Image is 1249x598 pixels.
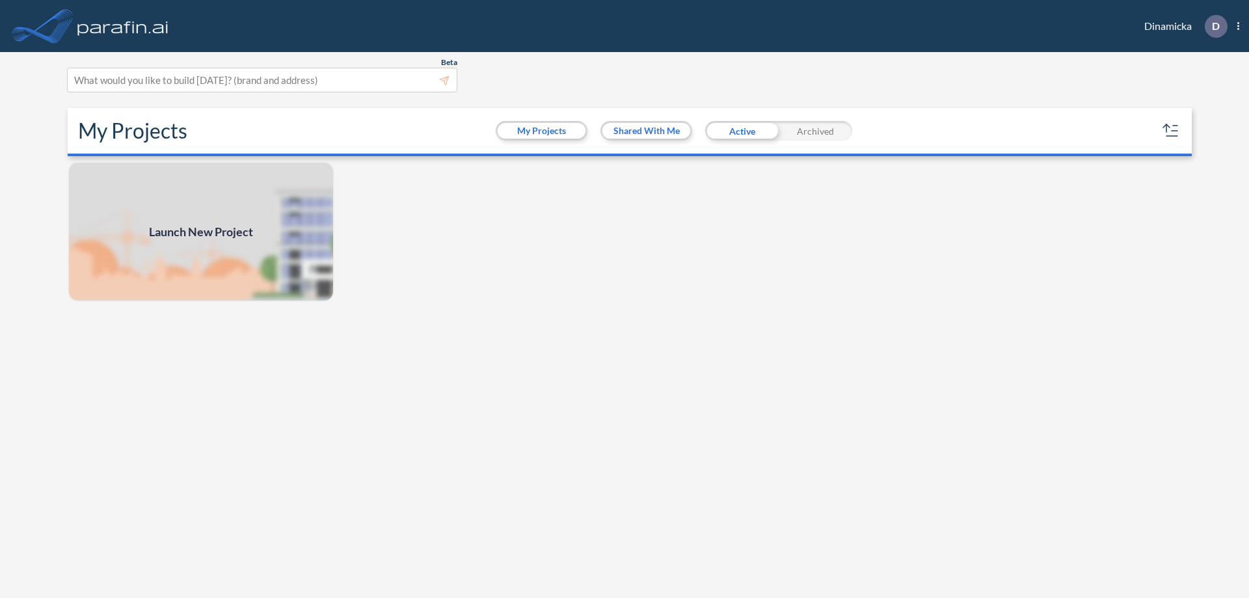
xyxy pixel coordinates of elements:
[1212,20,1220,32] p: D
[602,123,690,139] button: Shared With Me
[149,223,253,241] span: Launch New Project
[779,121,852,141] div: Archived
[68,161,334,302] a: Launch New Project
[498,123,585,139] button: My Projects
[441,57,457,68] span: Beta
[78,118,187,143] h2: My Projects
[1161,120,1181,141] button: sort
[1125,15,1239,38] div: Dinamicka
[75,13,171,39] img: logo
[68,161,334,302] img: add
[705,121,779,141] div: Active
